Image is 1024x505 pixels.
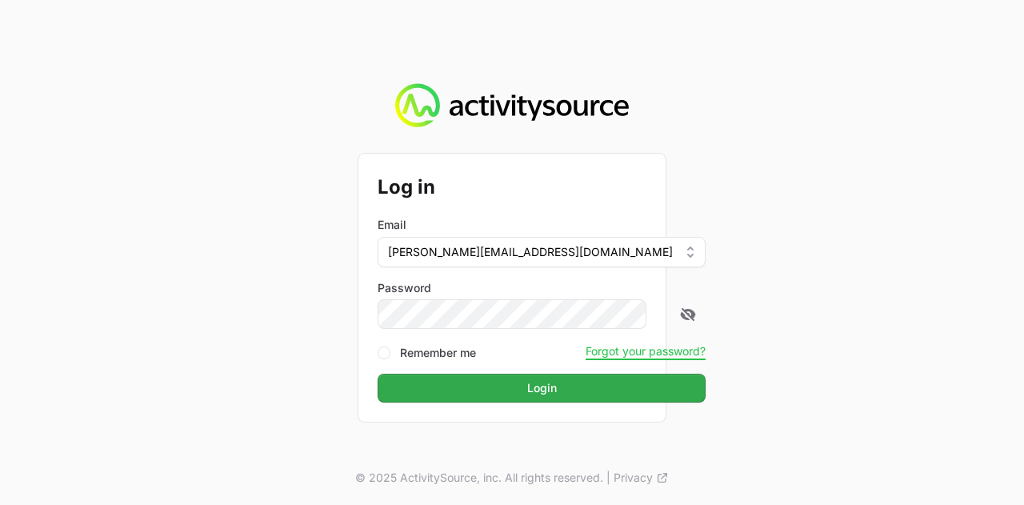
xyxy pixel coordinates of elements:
[378,217,406,233] label: Email
[614,470,669,486] a: Privacy
[586,344,706,359] button: Forgot your password?
[378,173,706,202] h2: Log in
[400,345,476,361] label: Remember me
[378,237,706,267] button: [PERSON_NAME][EMAIL_ADDRESS][DOMAIN_NAME]
[378,374,706,403] button: Login
[355,470,603,486] p: © 2025 ActivitySource, inc. All rights reserved.
[378,280,706,296] label: Password
[388,244,673,260] span: [PERSON_NAME][EMAIL_ADDRESS][DOMAIN_NAME]
[395,83,628,128] img: Activity Source
[606,470,610,486] span: |
[387,379,696,398] span: Login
